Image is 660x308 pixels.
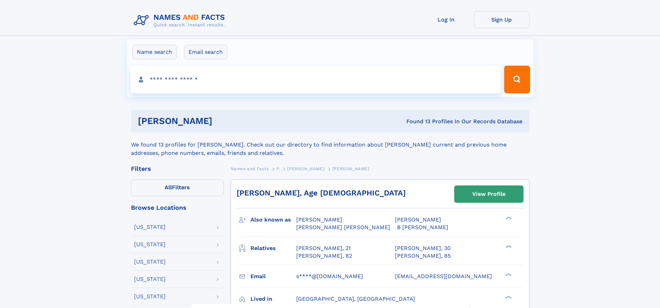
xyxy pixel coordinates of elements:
h3: Lived in [250,293,296,305]
a: [PERSON_NAME], Age [DEMOGRAPHIC_DATA] [237,189,406,197]
div: ❯ [504,295,512,299]
div: We found 13 profiles for [PERSON_NAME]. Check out our directory to find information about [PERSON... [131,132,529,157]
span: [PERSON_NAME] [296,216,342,223]
span: P [276,166,280,171]
span: B [PERSON_NAME] [397,224,448,231]
a: [PERSON_NAME], 82 [296,252,352,260]
div: [US_STATE] [134,276,166,282]
span: [EMAIL_ADDRESS][DOMAIN_NAME] [395,273,492,280]
div: ❯ [504,272,512,277]
h3: Also known as [250,214,296,226]
a: Log In [419,11,474,28]
label: Email search [184,45,227,59]
a: [PERSON_NAME], 85 [395,252,451,260]
div: Filters [131,166,224,172]
span: [PERSON_NAME] [332,166,369,171]
a: [PERSON_NAME], 21 [296,244,351,252]
div: ❯ [504,244,512,249]
a: [PERSON_NAME], 30 [395,244,451,252]
div: ❯ [504,216,512,220]
label: Filters [131,180,224,196]
span: [GEOGRAPHIC_DATA], [GEOGRAPHIC_DATA] [296,295,415,302]
div: [US_STATE] [134,242,166,247]
a: P [276,164,280,173]
div: [US_STATE] [134,294,166,299]
span: All [165,184,172,191]
h3: Email [250,270,296,282]
div: Browse Locations [131,205,224,211]
div: [US_STATE] [134,259,166,265]
input: search input [130,66,501,93]
label: Name search [132,45,177,59]
h3: Relatives [250,242,296,254]
span: [PERSON_NAME] [395,216,441,223]
a: View Profile [455,186,523,202]
img: Logo Names and Facts [131,11,231,30]
span: [PERSON_NAME] [287,166,324,171]
h1: [PERSON_NAME] [138,117,309,125]
a: Sign Up [474,11,529,28]
a: [PERSON_NAME] [287,164,324,173]
div: View Profile [472,186,505,202]
button: Search Button [504,66,530,93]
span: [PERSON_NAME] [PERSON_NAME] [296,224,390,231]
a: Names and Facts [231,164,269,173]
div: [US_STATE] [134,224,166,230]
div: Found 13 Profiles In Our Records Database [309,118,522,125]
